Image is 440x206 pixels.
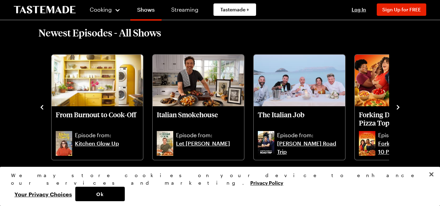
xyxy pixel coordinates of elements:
div: 4 / 10 [51,53,152,161]
div: 6 / 10 [253,53,354,161]
div: The Italian Job [254,55,345,160]
div: We may store cookies on your device to enhance our services and marketing. [11,172,423,187]
p: From Burnout to Cook-Off [56,110,139,127]
span: Log In [352,7,366,12]
img: From Burnout to Cook-Off [52,55,143,106]
p: Italian Smokehouse [157,110,240,127]
span: Tastemade + [220,6,249,13]
button: Log In [345,6,373,13]
p: Episode from: [277,131,341,139]
button: navigate to previous item [38,102,45,111]
span: Sign Up for FREE [382,7,421,12]
div: Privacy [11,172,423,201]
img: The Italian Job [254,55,345,106]
a: To Tastemade Home Page [14,6,76,14]
h2: Newest Episodes - All Shows [38,26,161,39]
button: Sign Up for FREE [377,3,426,16]
div: 5 / 10 [152,53,253,161]
img: Italian Smokehouse [153,55,244,106]
a: More information about your privacy, opens in a new tab [250,179,283,186]
button: Ok [75,187,125,201]
div: From Burnout to Cook-Off [52,55,143,160]
button: Cooking [89,1,121,18]
a: Italian Smokehouse [157,110,240,130]
span: Cooking [90,6,112,13]
a: Let [PERSON_NAME] [176,139,240,156]
div: Italian Smokehouse [153,55,244,160]
a: [PERSON_NAME] Road Trip [277,139,341,156]
button: Your Privacy Choices [11,187,75,201]
a: From Burnout to Cook-Off [56,110,139,130]
p: Episode from: [176,131,240,139]
a: Kitchen Glow Up [75,139,139,156]
button: navigate to next item [395,102,401,111]
p: The Italian Job [258,110,341,127]
a: Tastemade + [213,3,256,16]
p: Episode from: [75,131,139,139]
a: The Italian Job [258,110,341,130]
button: Close [424,167,439,182]
a: Shows [130,1,162,21]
